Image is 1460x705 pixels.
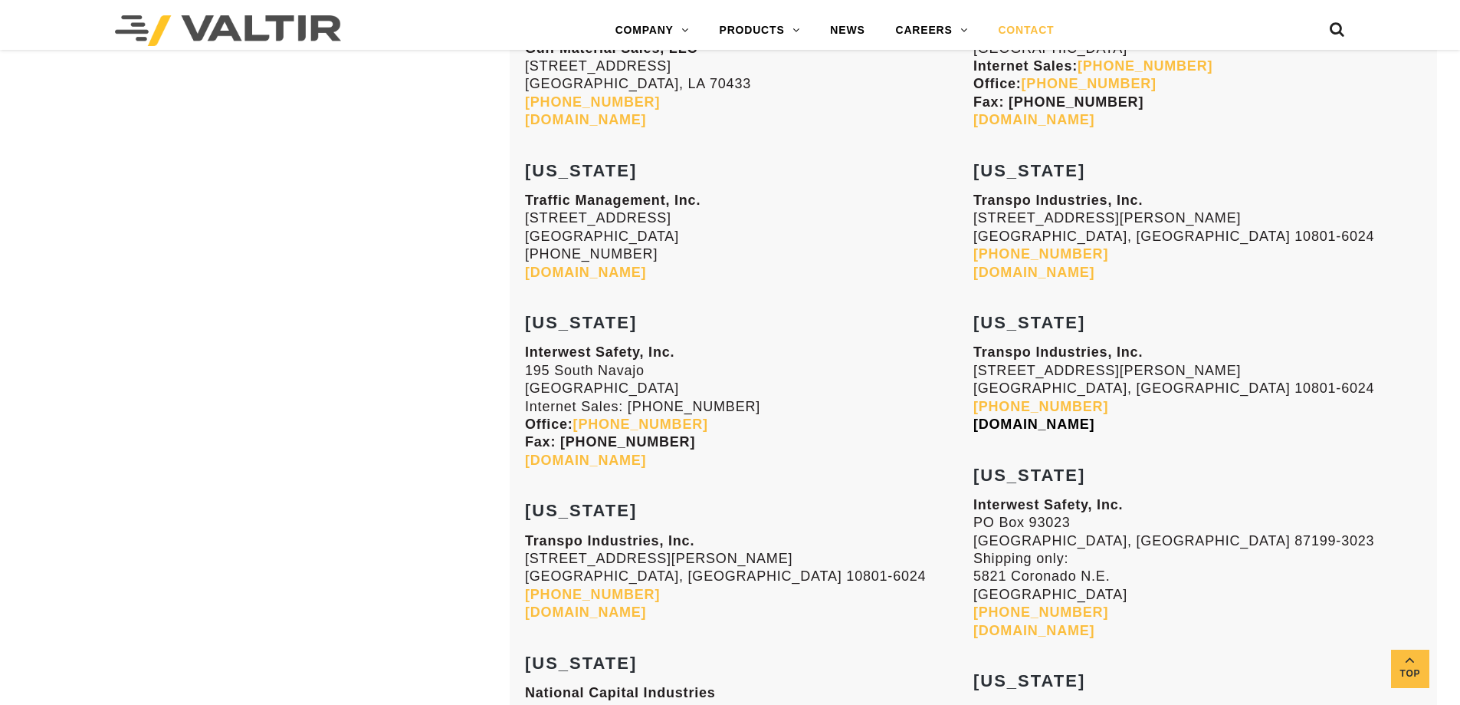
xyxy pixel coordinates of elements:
[973,94,1143,110] strong: Fax: [PHONE_NUMBER]
[973,265,1094,280] a: [DOMAIN_NAME]
[1391,665,1429,683] span: Top
[115,15,341,46] img: Valtir
[973,417,1094,432] a: [DOMAIN_NAME]
[973,496,1422,640] p: PO Box 93023 [GEOGRAPHIC_DATA], [GEOGRAPHIC_DATA] 87199-3023 Shipping only: 5821 Coronado N.E. [G...
[525,434,695,450] strong: Fax: [PHONE_NUMBER]
[525,654,637,673] strong: [US_STATE]
[973,344,1422,433] p: [STREET_ADDRESS][PERSON_NAME] [GEOGRAPHIC_DATA], [GEOGRAPHIC_DATA] 10801-6024
[525,112,646,127] a: [DOMAIN_NAME]
[973,246,1108,262] a: [PHONE_NUMBER]
[525,192,973,282] p: [STREET_ADDRESS] [GEOGRAPHIC_DATA] [PHONE_NUMBER]
[1391,650,1429,688] a: Top
[983,15,1069,46] a: CONTACT
[525,265,646,280] a: [DOMAIN_NAME]
[973,4,1422,130] p: [STREET_ADDRESS][PERSON_NAME] [GEOGRAPHIC_DATA]
[973,497,1123,512] strong: Interwest Safety, Inc.
[525,161,637,180] strong: [US_STATE]
[973,605,1108,620] a: [PHONE_NUMBER]
[525,344,674,360] strong: Interwest Safety, Inc.
[973,344,1143,360] strong: Transpo Industries, Inc.
[973,623,1094,638] a: [DOMAIN_NAME]
[525,532,973,622] p: [STREET_ADDRESS][PERSON_NAME] [GEOGRAPHIC_DATA], [GEOGRAPHIC_DATA] 10801-6024
[973,313,1085,332] strong: [US_STATE]
[525,40,973,130] p: [STREET_ADDRESS] [GEOGRAPHIC_DATA], LA 70433
[815,15,880,46] a: NEWS
[1022,76,1157,91] a: [PHONE_NUMBER]
[525,193,700,208] strong: Traffic Management, Inc.
[525,685,716,700] strong: National Capital Industries
[973,192,1422,282] p: [STREET_ADDRESS][PERSON_NAME] [GEOGRAPHIC_DATA], [GEOGRAPHIC_DATA] 10801-6024
[525,94,660,110] a: [PHONE_NUMBER]
[525,417,708,432] strong: Office:
[973,671,1085,690] strong: [US_STATE]
[881,15,983,46] a: CAREERS
[973,399,1108,414] a: [PHONE_NUMBER]
[600,15,704,46] a: COMPANY
[525,605,646,620] a: [DOMAIN_NAME]
[525,313,637,332] strong: [US_STATE]
[973,58,1212,74] strong: Internet Sales:
[973,193,1143,208] strong: Transpo Industries, Inc.
[525,587,660,602] a: [PHONE_NUMBER]
[1078,58,1212,74] a: [PHONE_NUMBER]
[525,344,973,469] p: 195 South Navajo [GEOGRAPHIC_DATA] Internet Sales: [PHONE_NUMBER]
[973,76,1157,91] strong: Office:
[525,453,646,468] a: [DOMAIN_NAME]
[973,161,1085,180] strong: [US_STATE]
[973,112,1094,127] a: [DOMAIN_NAME]
[573,417,708,432] a: [PHONE_NUMBER]
[704,15,815,46] a: PRODUCTS
[973,466,1085,485] strong: [US_STATE]
[525,533,694,549] strong: Transpo Industries, Inc.
[525,501,637,520] strong: [US_STATE]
